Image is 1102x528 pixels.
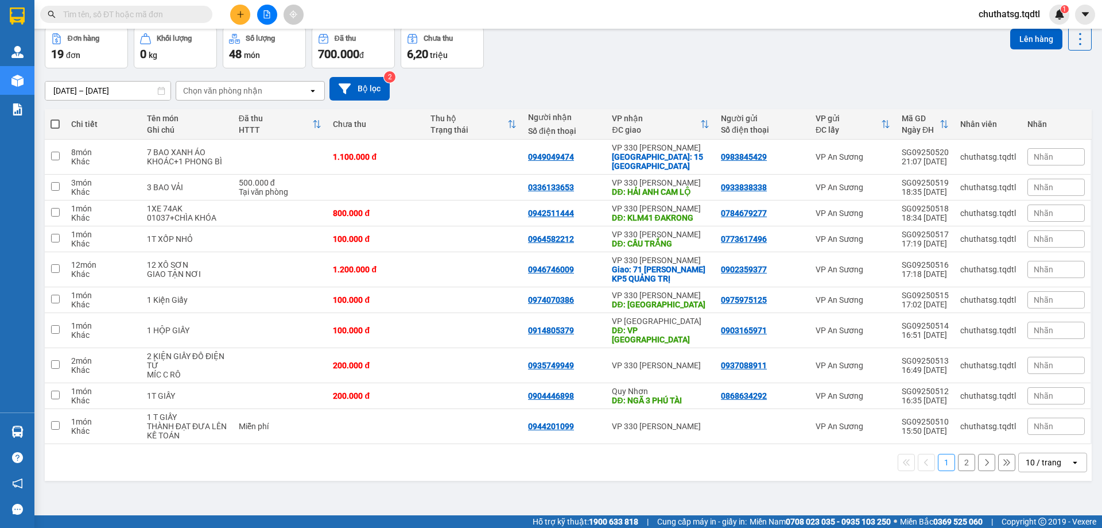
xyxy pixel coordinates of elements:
[938,454,955,471] button: 1
[721,114,804,123] div: Người gửi
[969,7,1049,21] span: chuthatsg.tqdtl
[810,109,896,140] th: Toggle SortBy
[147,148,227,166] div: 7 BAO XANH ÁO KHOÁC+1 PHONG BÌ
[816,422,890,431] div: VP An Sương
[612,230,709,239] div: VP 330 [PERSON_NAME]
[589,517,638,526] strong: 1900 633 818
[721,326,767,335] div: 0903165971
[384,71,395,83] sup: 2
[721,209,767,218] div: 0784679277
[66,51,80,60] span: đơn
[329,77,390,101] button: Bộ lọc
[960,209,1016,218] div: chuthatsg.tqdtl
[71,365,135,375] div: Khác
[1075,5,1095,25] button: caret-down
[430,125,507,134] div: Trạng thái
[11,103,24,115] img: solution-icon
[263,10,271,18] span: file-add
[335,34,356,43] div: Đã thu
[900,515,983,528] span: Miền Bắc
[960,183,1016,192] div: chuthatsg.tqdtl
[71,230,135,239] div: 1 món
[71,157,135,166] div: Khác
[902,269,949,279] div: 17:18 [DATE]
[902,187,949,196] div: 18:35 [DATE]
[1034,422,1053,431] span: Nhãn
[721,125,804,134] div: Số điện thoại
[230,5,250,25] button: plus
[333,295,419,305] div: 100.000 đ
[902,125,940,134] div: Ngày ĐH
[902,396,949,405] div: 16:35 [DATE]
[533,515,638,528] span: Hỗ trợ kỹ thuật:
[902,148,949,157] div: SG09250520
[902,356,949,365] div: SG09250513
[289,10,297,18] span: aim
[528,265,574,274] div: 0946746009
[612,152,709,171] div: Giao: 15 ĐIỆN BIÊN PHỦ ĐÔNG HÀ
[721,234,767,244] div: 0773617496
[896,109,954,140] th: Toggle SortBy
[960,391,1016,400] div: chuthatsg.tqdtl
[147,125,227,134] div: Ghi chú
[721,152,767,161] div: 0983845429
[816,391,890,400] div: VP An Sương
[157,34,192,43] div: Khối lượng
[1054,9,1065,20] img: icon-new-feature
[147,295,227,305] div: 1 Kiện Giấy
[229,47,242,61] span: 48
[721,183,767,192] div: 0933838338
[333,391,419,400] div: 200.000 đ
[11,426,24,438] img: warehouse-icon
[816,152,890,161] div: VP An Sương
[233,109,328,140] th: Toggle SortBy
[960,326,1016,335] div: chuthatsg.tqdtl
[1070,458,1080,467] svg: open
[816,295,890,305] div: VP An Sương
[960,120,1016,129] div: Nhân viên
[528,361,574,370] div: 0935749949
[1034,209,1053,218] span: Nhãn
[147,183,227,192] div: 3 BAO VẢI
[528,209,574,218] div: 0942511444
[816,265,890,274] div: VP An Sương
[902,321,949,330] div: SG09250514
[960,361,1016,370] div: chuthatsg.tqdtl
[1034,234,1053,244] span: Nhãn
[333,361,419,370] div: 200.000 đ
[528,326,574,335] div: 0914805379
[71,148,135,157] div: 8 món
[1034,361,1053,370] span: Nhãn
[63,8,199,21] input: Tìm tên, số ĐT hoặc mã đơn
[71,120,135,129] div: Chi tiết
[147,422,227,440] div: THÀNH ĐẠT ĐƯA LÊN KẾ TOÁN
[51,47,64,61] span: 19
[750,515,891,528] span: Miền Nam
[528,295,574,305] div: 0974070386
[239,187,322,196] div: Tại văn phòng
[223,27,306,68] button: Số lượng48món
[657,515,747,528] span: Cung cấp máy in - giấy in:
[786,517,891,526] strong: 0708 023 035 - 0935 103 250
[71,356,135,365] div: 2 món
[528,183,574,192] div: 0336133653
[991,515,993,528] span: |
[528,422,574,431] div: 0944201099
[612,291,709,300] div: VP 330 [PERSON_NAME]
[902,300,949,309] div: 17:02 [DATE]
[239,422,322,431] div: Miễn phí
[12,504,23,515] span: message
[902,213,949,222] div: 18:34 [DATE]
[147,326,227,335] div: 1 HỘP GIẤY
[612,204,709,213] div: VP 330 [PERSON_NAME]
[71,426,135,435] div: Khác
[528,113,600,122] div: Người nhận
[958,454,975,471] button: 2
[894,519,897,524] span: ⚪️
[239,178,322,187] div: 500.000 đ
[333,209,419,218] div: 800.000 đ
[1010,29,1062,49] button: Lên hàng
[902,230,949,239] div: SG09250517
[612,256,709,265] div: VP 330 [PERSON_NAME]
[147,234,227,244] div: 1T XỐP NHỎ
